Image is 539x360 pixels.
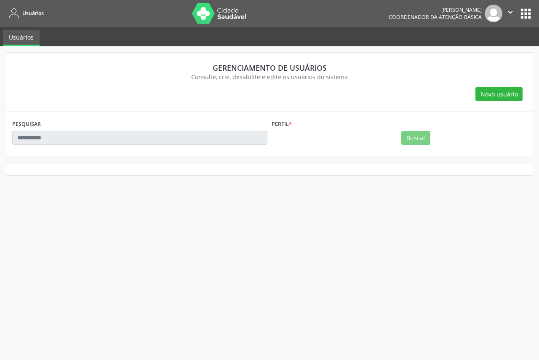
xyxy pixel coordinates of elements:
[518,6,533,21] button: apps
[389,13,482,21] span: Coordenador da Atenção Básica
[3,30,40,46] a: Usuários
[485,5,502,22] img: img
[401,131,430,145] button: Buscar
[480,90,518,99] span: Novo usuário
[506,8,515,17] i: 
[6,6,44,20] a: Usuários
[389,6,482,13] div: [PERSON_NAME]
[475,87,523,101] button: Novo usuário
[12,118,41,131] label: PESQUISAR
[22,10,44,17] span: Usuários
[272,118,292,131] label: Perfil
[502,5,518,22] button: 
[18,72,521,81] div: Consulte, crie, desabilite e edite os usuários do sistema
[18,63,521,72] div: Gerenciamento de usuários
